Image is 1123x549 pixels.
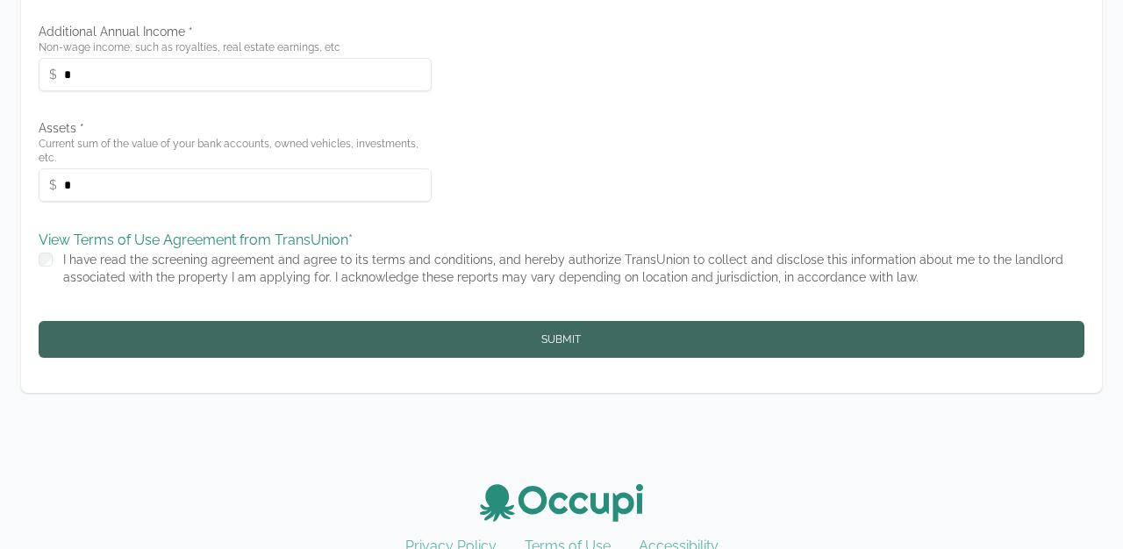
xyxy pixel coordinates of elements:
[63,253,1063,284] label: I have read the screening agreement and agree to its terms and conditions, and hereby authorize T...
[39,119,432,137] label: Assets *
[39,232,353,248] a: View Terms of Use Agreement from TransUnion*
[39,321,1084,358] button: Submit
[39,40,432,54] p: Non-wage income, such as royalties, real estate earnings, etc
[39,23,432,40] label: Additional Annual Income *
[39,137,432,165] p: Current sum of the value of your bank accounts, owned vehicles, investments, etc.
